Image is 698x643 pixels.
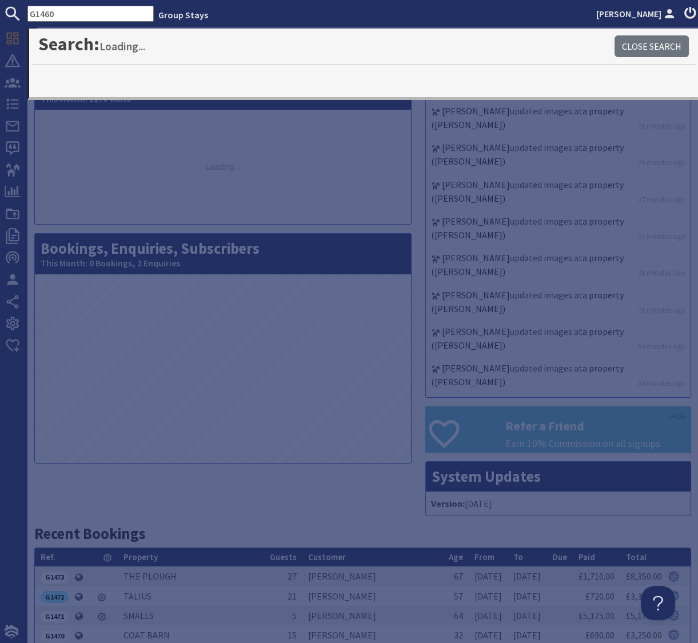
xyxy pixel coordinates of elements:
a: G1473 [41,570,69,582]
a: £3,325.00 [626,590,662,602]
td: [PERSON_NAME] [302,606,443,625]
a: [PERSON_NAME] [596,7,677,21]
li: [DATE] [429,494,688,513]
a: G1472 [41,590,69,602]
a: Property [123,552,158,562]
a: SMALLS [123,610,154,621]
a: £5,175.00 [579,610,615,621]
a: System Updates [432,467,541,486]
a: £720.00 [585,590,615,602]
a: Ref. [41,552,55,562]
span: 21 [288,590,297,602]
a: 28 minutes ago [638,305,685,315]
li: updated images at [429,212,688,249]
a: 30 minutes ago [638,378,685,389]
a: COAT BARN [123,629,170,641]
a: £8,350.00 [626,570,662,582]
input: SEARCH [27,6,154,22]
td: [DATE] [469,606,508,625]
p: Earn 10% Commission on all signups [505,436,691,451]
a: Customer [308,552,346,562]
span: G1473 [41,572,69,583]
a: Guests [270,552,297,562]
li: updated images at [429,359,688,394]
a: 27 minutes ago [638,231,685,242]
div: G1472 [41,591,69,602]
a: 28 minutes ago [638,267,685,278]
a: [PERSON_NAME] [442,215,510,227]
span: 5 [292,610,297,621]
strong: Version: [431,498,465,509]
img: staytech_i_w-64f4e8e9ee0a9c174fd5317b4b171b261742d2d393467e5bdba4413f4f884c10.svg [5,625,18,638]
a: TALIUS [123,590,151,602]
a: [PERSON_NAME] [442,179,510,190]
a: To [513,552,523,562]
li: updated images at [429,322,688,359]
a: G1470 [41,629,69,641]
a: £5,175.00 [626,610,662,621]
a: THE PLOUGH [123,570,177,582]
td: 64 [443,606,469,625]
span: 27 [288,570,297,582]
a: [PERSON_NAME] [442,362,510,374]
img: Referer: Group Stays [668,571,679,582]
td: [DATE] [508,606,547,625]
td: [DATE] [508,566,547,586]
span: 15 [288,629,297,641]
li: updated images at [429,102,688,138]
a: £690.00 [585,629,615,641]
td: [DATE] [508,586,547,606]
td: 57 [443,586,469,606]
a: £3,250.00 [626,629,662,641]
span: G1471 [41,611,69,622]
a: [PERSON_NAME] [442,326,510,337]
a: 30 minutes ago [638,341,685,352]
a: HIDE [670,410,686,423]
li: updated images at [429,138,688,175]
a: Close Search [615,35,689,57]
div: Loading... [35,110,411,224]
span: G1470 [41,630,69,642]
h3: Refer a Friend [505,418,691,433]
a: Total [626,552,647,562]
li: updated images at [429,249,688,285]
img: Referer: Group Stays [668,629,679,640]
td: [PERSON_NAME] [302,586,443,606]
a: £1,710.00 [579,570,615,582]
a: a property ([PERSON_NAME]) [431,289,624,314]
a: [PERSON_NAME] [442,142,510,153]
small: Loading... [99,39,145,53]
a: Age [449,552,463,562]
a: 27 minutes ago [638,194,685,205]
a: [PERSON_NAME] [442,105,510,117]
td: [PERSON_NAME] [302,566,443,586]
h1: Search: [38,33,615,55]
a: [PERSON_NAME] [442,252,510,263]
td: [DATE] [469,586,508,606]
a: [PERSON_NAME] [442,289,510,301]
small: This Month: 0 Bookings, 2 Enquiries [41,258,405,269]
iframe: Toggle Customer Support [641,586,675,620]
a: 26 minutes ago [638,121,685,131]
h2: Bookings, Enquiries, Subscribers [35,234,411,274]
a: a property ([PERSON_NAME]) [431,215,624,241]
a: Group Stays [158,9,208,21]
li: updated images at [429,286,688,322]
a: a property ([PERSON_NAME]) [431,179,624,204]
a: From [474,552,494,562]
td: 67 [443,566,469,586]
a: Paid [579,552,595,562]
a: 26 minutes ago [638,157,685,168]
a: Recent Bookings [34,524,146,543]
a: G1471 [41,610,69,621]
th: Due [547,548,573,567]
a: a property ([PERSON_NAME]) [431,326,624,351]
li: updated images at [429,175,688,212]
td: [DATE] [469,566,508,586]
a: Refer a Friend Earn 10% Commission on all signups [425,406,691,453]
